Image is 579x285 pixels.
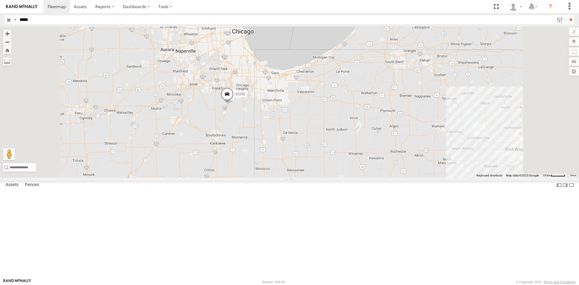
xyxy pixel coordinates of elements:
[570,174,576,177] a: Terms (opens in new tab)
[3,148,15,160] button: Drag Pegman onto the map to open Street View
[3,57,11,66] label: Measure
[541,173,567,178] button: Map Scale: 10 km per 43 pixels
[543,174,551,177] span: 10 km
[556,181,562,189] label: Dock Summary Table to the Left
[3,30,11,38] button: Zoom in
[3,38,11,46] button: Zoom out
[13,15,17,24] label: Search Query
[568,181,574,189] label: Hide Summary Table
[3,279,31,285] a: Visit our Website
[569,67,579,76] label: Map Settings
[22,181,42,189] label: Fences
[3,46,11,54] button: Zoom Home
[546,2,555,11] i: ?
[554,15,567,24] label: Search Filter Options
[506,174,539,177] span: Map data ©2025 Google
[544,280,576,284] a: Terms and Conditions
[262,280,285,284] div: Version: 306.00
[235,92,245,96] span: 42206
[562,181,568,189] label: Dock Summary Table to the Right
[507,2,524,11] div: Ryan Roxas
[476,173,502,178] button: Keyboard shortcuts
[516,280,576,284] div: © Copyright 2025 -
[2,181,21,189] label: Assets
[6,5,37,9] img: rand-logo.svg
